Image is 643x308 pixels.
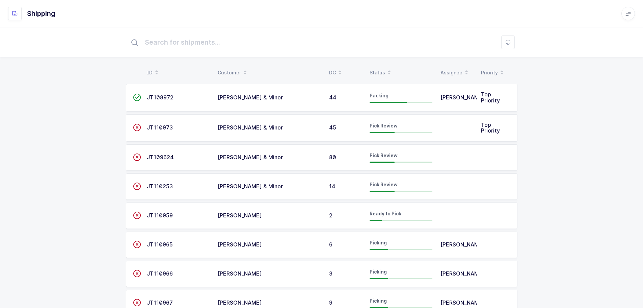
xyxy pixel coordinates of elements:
span: 3 [329,270,332,277]
div: Status [370,67,432,78]
span: Picking [370,269,387,275]
span:  [133,212,141,219]
span: JT110965 [147,241,173,248]
span: 6 [329,241,332,248]
span: [PERSON_NAME] [440,241,485,248]
span:  [133,94,141,101]
span:  [133,270,141,277]
h1: Shipping [27,8,55,19]
span: JT110967 [147,299,173,306]
span:  [133,154,141,161]
span: JT110959 [147,212,173,219]
span:  [133,124,141,131]
span:  [133,241,141,248]
span: [PERSON_NAME] & Minor [218,94,283,101]
span: 2 [329,212,332,219]
span: [PERSON_NAME] [440,270,485,277]
div: Priority [481,67,513,78]
span: [PERSON_NAME] [218,299,262,306]
span: [PERSON_NAME] & Minor [218,183,283,190]
span: Pick Review [370,152,398,158]
span: 45 [329,124,336,131]
span: Top Priority [481,91,500,104]
input: Search for shipments... [126,31,517,53]
span: 9 [329,299,332,306]
span: [PERSON_NAME] [440,94,485,101]
span:  [133,183,141,190]
div: Assignee [440,67,473,78]
span: 80 [329,154,336,161]
span: Packing [370,93,389,98]
span: Picking [370,298,387,304]
span: [PERSON_NAME] [218,241,262,248]
span: JT109624 [147,154,174,161]
div: Customer [218,67,321,78]
span: Ready to Pick [370,211,401,216]
span: [PERSON_NAME] [440,299,485,306]
span: Top Priority [481,121,500,134]
span: [PERSON_NAME] & Minor [218,154,283,161]
span: JT110966 [147,270,173,277]
span: 44 [329,94,337,101]
span: Picking [370,240,387,245]
span: Pick Review [370,123,398,128]
div: DC [329,67,361,78]
span:  [133,299,141,306]
div: ID [147,67,210,78]
span: JT110253 [147,183,173,190]
span: JT108972 [147,94,173,101]
span: [PERSON_NAME] [218,212,262,219]
span: Pick Review [370,182,398,187]
span: JT110973 [147,124,173,131]
span: 14 [329,183,336,190]
span: [PERSON_NAME] [218,270,262,277]
span: [PERSON_NAME] & Minor [218,124,283,131]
